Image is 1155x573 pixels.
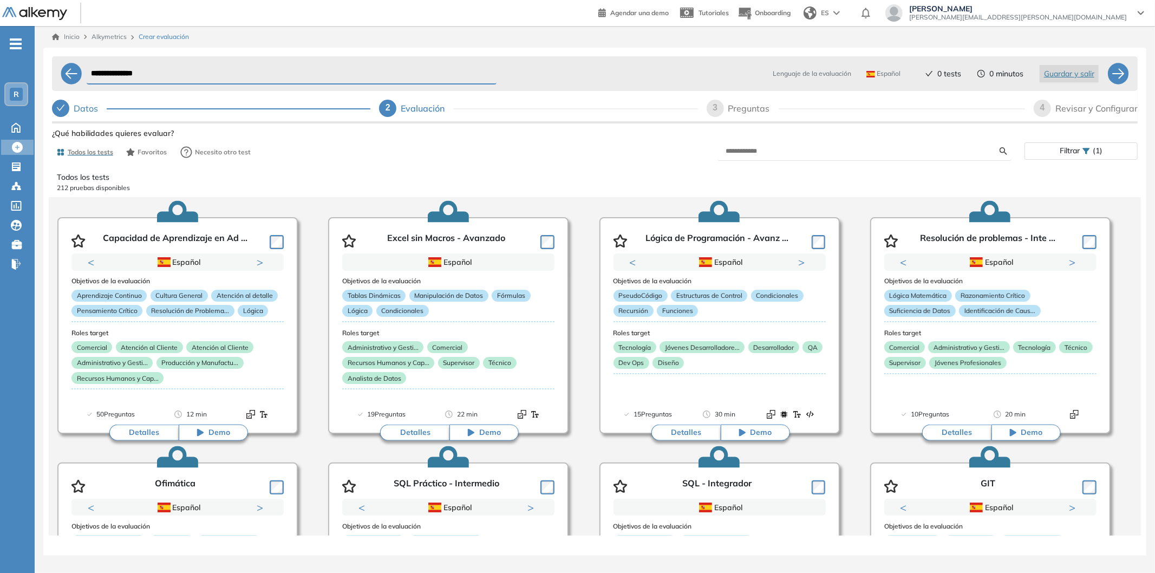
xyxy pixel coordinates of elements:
span: Necesito otro test [195,147,251,157]
span: [PERSON_NAME][EMAIL_ADDRESS][PERSON_NAME][DOMAIN_NAME] [909,13,1127,22]
img: ESP [970,503,983,512]
img: Format test logo [780,410,788,419]
p: Todos los tests [57,172,1133,183]
div: 4Revisar y Configurar [1034,100,1138,117]
button: Detalles [651,425,721,441]
span: Español [866,69,900,78]
h3: Objetivos de la evaluación [342,523,554,530]
p: Administrativo y Gesti... [928,341,1009,353]
button: Next [1069,257,1080,268]
span: check [925,70,933,77]
div: Español [110,256,246,268]
span: 50 Preguntas [96,409,135,420]
span: Agendar una demo [610,9,669,17]
p: Consultas Complejas [680,535,753,547]
button: Detalles [380,425,449,441]
img: Format test logo [531,410,539,419]
p: Lógica [238,305,268,317]
span: Demo [751,427,772,438]
p: Cultura General [151,290,208,302]
p: Atención al detalle [211,290,278,302]
p: 212 pruebas disponibles [57,183,1133,193]
h3: Roles target [884,329,1097,337]
img: ESP [699,503,712,512]
button: 1 [977,271,990,272]
span: ES [821,8,829,18]
p: Excel sin Macros - Avanzado [387,233,505,249]
p: Ofimática [155,478,196,494]
button: Demo [991,425,1061,441]
span: Todos los tests [68,147,113,157]
p: Comercial [427,341,468,353]
p: Resolución de problemas - Inte ... [921,233,1056,249]
p: Comercial [884,341,925,353]
p: Recursos Humanos y Cap... [342,357,434,369]
img: Logo [2,7,67,21]
div: 3Preguntas [707,100,1025,117]
span: 0 tests [937,68,961,80]
i: - [10,43,22,45]
span: 2 [386,103,390,112]
p: Capacidad de Aprendizaje en Ad ... [103,233,248,249]
button: 2 [182,271,191,272]
h3: Objetivos de la evaluación [614,523,826,530]
img: ESP [970,257,983,267]
img: Format test logo [259,410,268,419]
p: Estructuras de Control [671,290,747,302]
button: Previous [900,257,911,268]
p: Aprendizaje Continuo [71,290,147,302]
div: Español [381,502,517,513]
p: Diseño [652,357,684,369]
button: Onboarding [738,2,791,25]
span: 0 minutos [989,68,1023,80]
p: Pensamiento Crítico [71,305,142,317]
p: Comercial [71,341,112,353]
p: QA [802,341,823,353]
span: check [56,103,65,112]
button: Demo [179,425,248,441]
img: ESP [428,503,441,512]
button: 1 [707,271,720,272]
button: 1 [977,516,990,518]
h3: Objetivos de la evaluación [884,523,1097,530]
p: Análisis de Datos [342,535,405,547]
p: Análisis de Datos [614,535,676,547]
button: 1 [165,271,178,272]
span: R [14,90,19,99]
button: Detalles [109,425,179,441]
a: Agendar una demo [598,5,669,18]
p: Condicionales [376,305,429,317]
span: 3 [713,103,717,112]
button: Previous [358,502,369,513]
button: Previous [88,502,99,513]
p: Lógica [342,305,373,317]
button: Next [799,257,810,268]
img: Format test logo [806,410,814,419]
p: Trabajo en Equipo [1001,535,1065,547]
button: Previous [88,257,99,268]
button: Demo [721,425,790,441]
p: Suficiencia de Datos [884,305,956,317]
p: Analista de Datos [342,372,406,384]
p: Identificación de Caus... [959,305,1040,317]
button: Next [257,257,267,268]
button: 1 [435,516,448,518]
p: Manipulación de Datos [409,290,488,302]
div: 2Evaluación [379,100,697,117]
img: ESP [866,71,875,77]
p: Lógica de Programación - Avanz ... [646,233,789,249]
div: Español [110,502,246,513]
button: 2 [724,271,733,272]
div: Español [652,502,788,513]
span: Alkymetrics [92,32,127,41]
p: Desarrollador [748,341,799,353]
p: Atención al Cliente [116,341,183,353]
span: Favoritos [138,147,167,157]
a: Inicio [52,32,80,42]
span: 4 [1040,103,1045,112]
span: 10 Preguntas [911,409,949,420]
p: Dev Ops [614,357,649,369]
button: Demo [449,425,519,441]
button: Guardar y salir [1040,65,1099,82]
p: Tecnología [1013,341,1056,353]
